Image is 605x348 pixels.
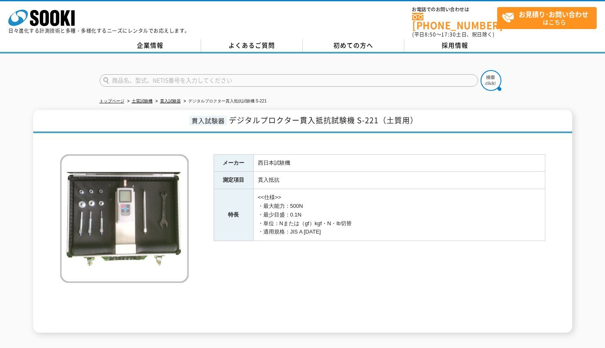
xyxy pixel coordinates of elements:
[160,99,181,103] a: 貫入試験器
[497,7,597,29] a: お見積り･お問い合わせはこちら
[182,97,267,106] li: デジタルプロクター貫入抵抗試験機 S-221
[201,39,303,52] a: よくあるご質問
[214,172,253,189] th: 測定項目
[253,172,545,189] td: 貫入抵抗
[481,70,501,91] img: btn_search.png
[100,74,478,87] input: 商品名、型式、NETIS番号を入力してください
[60,154,189,283] img: デジタルプロクター貫入抵抗試験機 S-221
[502,7,596,28] span: はこちら
[519,9,588,19] strong: お見積り･お問い合わせ
[333,41,373,50] span: 初めての方へ
[8,28,190,33] p: 日々進化する計測技術と多種・多様化するニーズにレンタルでお応えします。
[253,154,545,172] td: 西日本試験機
[303,39,404,52] a: 初めての方へ
[190,116,227,125] span: 貫入試験器
[214,154,253,172] th: メーカー
[214,189,253,241] th: 特長
[412,13,497,30] a: [PHONE_NUMBER]
[412,31,494,38] span: (平日 ～ 土日、祝日除く)
[404,39,506,52] a: 採用情報
[132,99,153,103] a: 土質試験機
[100,39,201,52] a: 企業情報
[253,189,545,241] td: <<仕様>> ・最大能力：500N ・最少目盛：0.1N ・単位：Nまたは（gf）kgf・N・lb切替 ・適用規格：JIS A [DATE]
[229,114,418,126] span: デジタルプロクター貫入抵抗試験機 S-221（土質用）
[100,99,124,103] a: トップページ
[441,31,456,38] span: 17:30
[425,31,436,38] span: 8:50
[412,7,497,12] span: お電話でのお問い合わせは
